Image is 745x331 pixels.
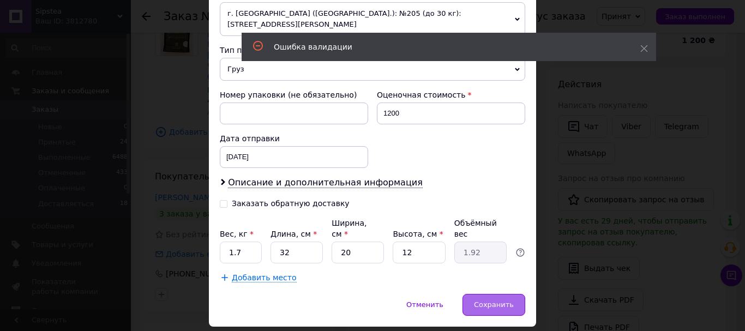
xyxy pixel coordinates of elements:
[220,2,525,36] span: г. [GEOGRAPHIC_DATA] ([GEOGRAPHIC_DATA].): №205 (до 30 кг): [STREET_ADDRESS][PERSON_NAME]
[220,89,368,100] div: Номер упаковки (не обязательно)
[220,230,254,238] label: Вес, кг
[454,218,507,239] div: Объёмный вес
[393,230,443,238] label: Высота, см
[274,41,613,52] div: Ошибка валидации
[228,177,423,188] span: Описание и дополнительная информация
[406,300,443,309] span: Отменить
[232,273,297,282] span: Добавить место
[220,58,525,81] span: Груз
[220,133,368,144] div: Дата отправки
[220,46,271,55] span: Тип посылки
[474,300,514,309] span: Сохранить
[332,219,367,238] label: Ширина, см
[377,89,525,100] div: Оценочная стоимость
[232,199,350,208] div: Заказать обратную доставку
[271,230,317,238] label: Длина, см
